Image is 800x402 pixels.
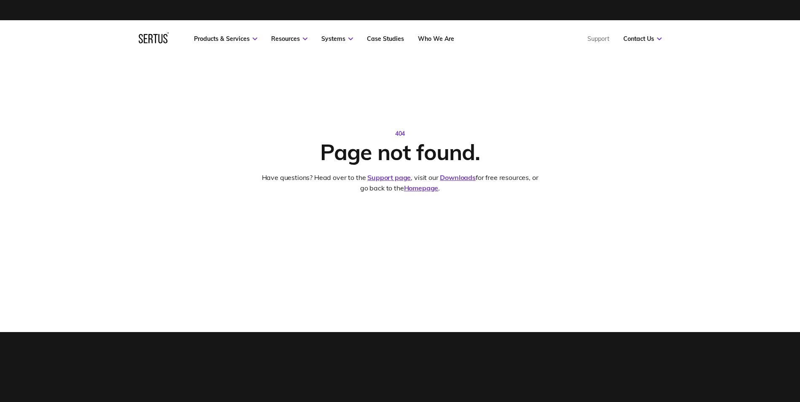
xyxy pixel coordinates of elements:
a: Systems [321,35,353,43]
a: Support page [367,173,411,182]
a: Products & Services [194,35,257,43]
a: Downloads [440,173,476,182]
div: Page not found. [320,138,479,166]
a: Resources [271,35,307,43]
a: Support [587,35,609,43]
div: Have questions? Head over to the , visit our for free resources, or go back to the . [259,172,541,194]
div: 404 [395,130,405,138]
a: Who We Are [418,35,454,43]
a: Contact Us [623,35,662,43]
a: Case Studies [367,35,404,43]
a: Homepage [404,184,439,192]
